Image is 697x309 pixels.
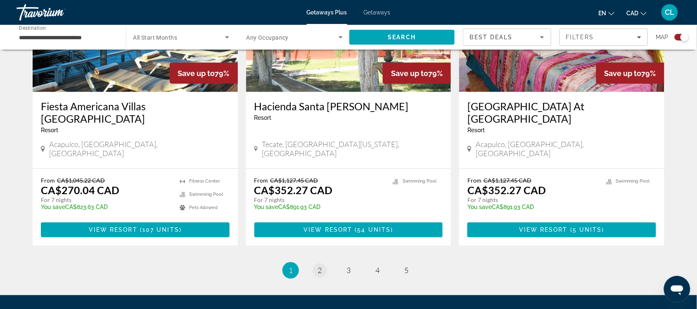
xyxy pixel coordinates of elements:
span: Fitness Center [190,179,220,184]
button: Search [349,30,455,45]
span: Resort [467,127,485,134]
p: CA$352.27 CAD [254,184,333,197]
span: Any Occupancy [247,34,289,41]
span: Filters [566,34,594,40]
span: View Resort [303,227,352,233]
a: [GEOGRAPHIC_DATA] At [GEOGRAPHIC_DATA] [467,100,656,125]
span: CA$1,127.45 CAD [270,177,318,184]
div: 79% [596,63,664,84]
span: View Resort [519,227,568,233]
mat-select: Sort by [470,32,544,42]
span: 54 units [358,227,391,233]
span: 2 [318,266,322,275]
div: 79% [383,63,451,84]
span: View Resort [89,227,138,233]
span: CAD [627,10,639,17]
span: 5 [404,266,408,275]
span: Acapulco, [GEOGRAPHIC_DATA], [GEOGRAPHIC_DATA] [476,140,656,158]
a: Hacienda Santa [PERSON_NAME] [254,100,443,113]
span: en [599,10,607,17]
button: Change language [599,7,614,19]
p: For 7 nights [467,197,598,204]
p: CA$823.63 CAD [41,204,171,211]
button: View Resort(107 units) [41,223,230,238]
button: View Resort(54 units) [254,223,443,238]
span: From [41,177,55,184]
span: ( ) [352,227,393,233]
button: View Resort(5 units) [467,223,656,238]
iframe: Bouton de lancement de la fenêtre de messagerie [664,276,690,302]
span: All Start Months [133,34,177,41]
div: 79% [170,63,238,84]
span: From [254,177,268,184]
span: You save [41,204,65,211]
button: User Menu [659,4,680,21]
span: CA$1,127.45 CAD [484,177,531,184]
span: ( ) [568,227,605,233]
span: Swimming Pool [190,192,223,197]
p: CA$270.04 CAD [41,184,119,197]
span: CL [665,8,675,17]
span: Search [388,34,416,40]
span: Destination [19,25,46,31]
a: Fiesta Americana Villas [GEOGRAPHIC_DATA] [41,100,230,125]
span: Save up to [178,69,215,78]
span: Swimming Pool [616,179,650,184]
a: Travorium [17,2,99,23]
span: 107 units [142,227,179,233]
p: For 7 nights [254,197,385,204]
span: ( ) [138,227,182,233]
span: Resort [41,127,58,134]
span: Save up to [391,69,428,78]
span: CA$1,045.22 CAD [57,177,105,184]
span: Resort [254,115,272,121]
button: Change currency [627,7,647,19]
button: Filters [559,29,648,46]
input: Select destination [19,33,115,43]
span: Best Deals [470,34,513,40]
span: 1 [289,266,293,275]
nav: Pagination [33,262,664,279]
p: CA$352.27 CAD [467,184,546,197]
span: You save [467,204,492,211]
span: 4 [375,266,379,275]
a: Getaways [364,9,391,16]
span: Map [656,31,669,43]
span: Tecate, [GEOGRAPHIC_DATA][US_STATE], [GEOGRAPHIC_DATA] [262,140,443,158]
span: 3 [346,266,351,275]
p: CA$891.93 CAD [254,204,385,211]
span: Acapulco, [GEOGRAPHIC_DATA], [GEOGRAPHIC_DATA] [49,140,230,158]
span: 5 units [573,227,602,233]
span: Pets Allowed [190,205,218,211]
span: You save [254,204,279,211]
span: Swimming Pool [403,179,436,184]
p: CA$891.93 CAD [467,204,598,211]
span: From [467,177,481,184]
p: For 7 nights [41,197,171,204]
span: Save up to [605,69,642,78]
a: Getaways Plus [307,9,347,16]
